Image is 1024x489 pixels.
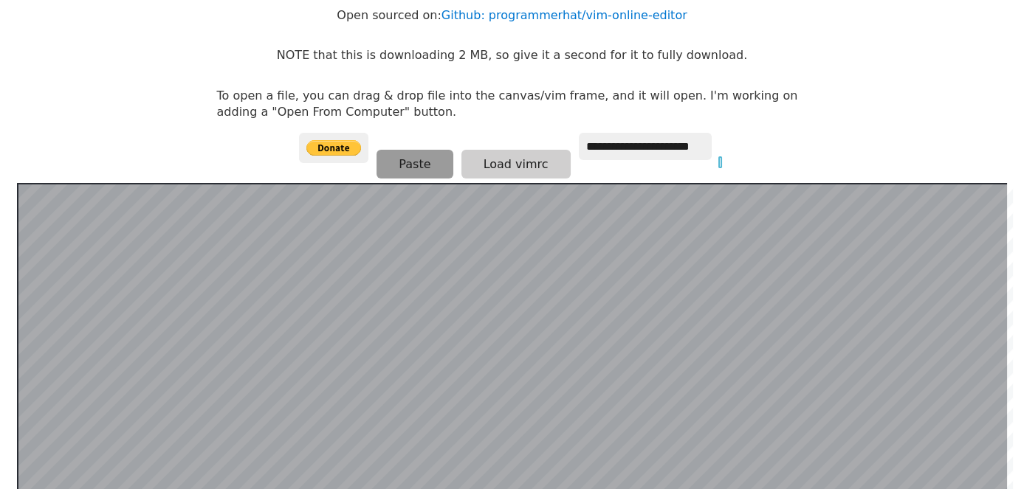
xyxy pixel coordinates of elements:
[377,150,453,178] button: Paste
[277,47,747,63] p: NOTE that this is downloading 2 MB, so give it a second for it to fully download.
[337,7,687,24] p: Open sourced on:
[441,8,687,22] a: Github: programmerhat/vim-online-editor
[461,150,571,178] button: Load vimrc
[217,88,808,121] p: To open a file, you can drag & drop file into the canvas/vim frame, and it will open. I'm working...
